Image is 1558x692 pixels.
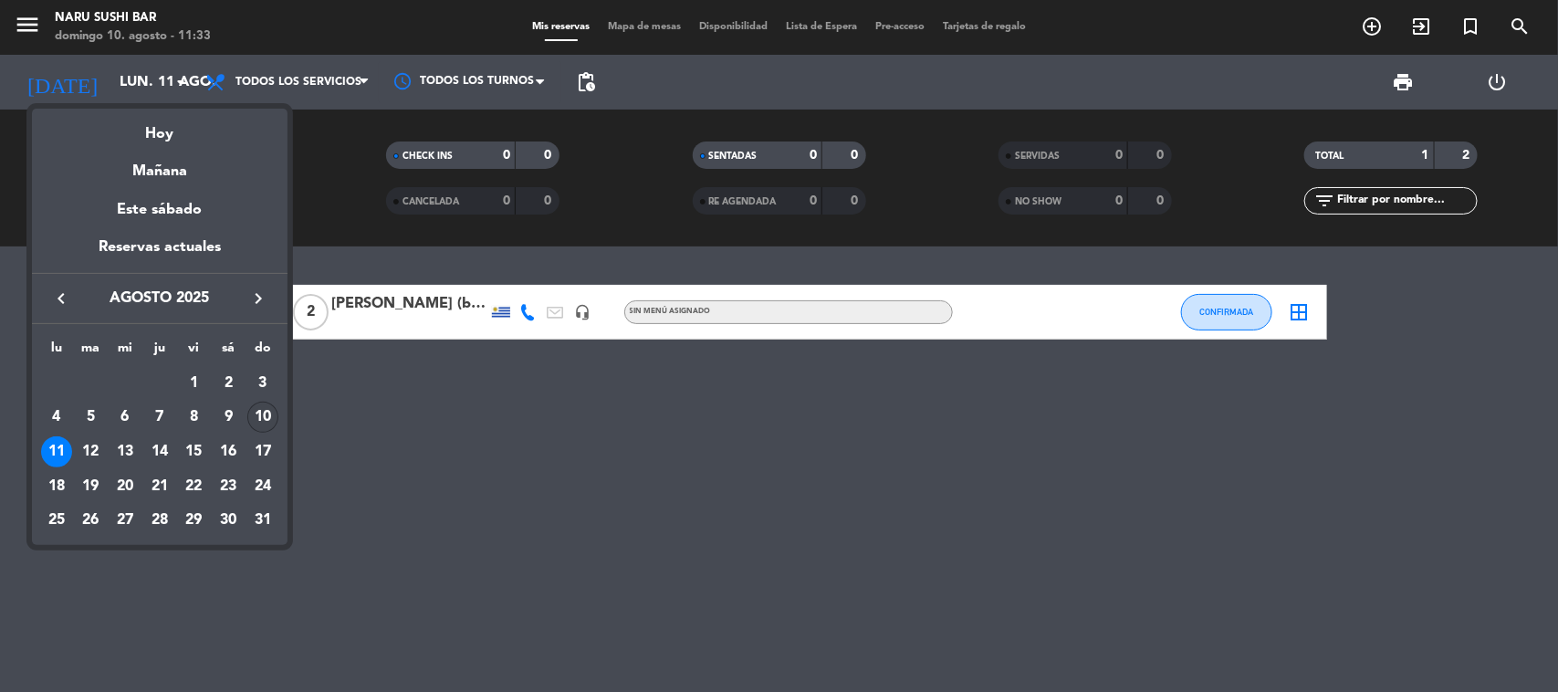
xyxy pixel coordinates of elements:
[75,402,106,433] div: 5
[246,504,280,539] td: 31 de agosto de 2025
[78,287,242,310] span: agosto 2025
[213,436,244,467] div: 16
[144,436,175,467] div: 14
[144,471,175,502] div: 21
[41,402,72,433] div: 4
[32,236,288,273] div: Reservas actuales
[213,471,244,502] div: 23
[41,436,72,467] div: 11
[211,338,246,366] th: sábado
[178,368,209,399] div: 1
[246,469,280,504] td: 24 de agosto de 2025
[247,368,278,399] div: 3
[110,505,141,536] div: 27
[45,287,78,310] button: keyboard_arrow_left
[75,436,106,467] div: 12
[213,402,244,433] div: 9
[73,469,108,504] td: 19 de agosto de 2025
[242,287,275,310] button: keyboard_arrow_right
[108,338,142,366] th: miércoles
[144,402,175,433] div: 7
[247,402,278,433] div: 10
[142,469,177,504] td: 21 de agosto de 2025
[246,435,280,469] td: 17 de agosto de 2025
[110,436,141,467] div: 13
[247,471,278,502] div: 24
[177,366,212,401] td: 1 de agosto de 2025
[211,366,246,401] td: 2 de agosto de 2025
[108,469,142,504] td: 20 de agosto de 2025
[247,436,278,467] div: 17
[246,338,280,366] th: domingo
[110,471,141,502] div: 20
[39,504,74,539] td: 25 de agosto de 2025
[178,436,209,467] div: 15
[39,338,74,366] th: lunes
[75,505,106,536] div: 26
[213,505,244,536] div: 30
[142,400,177,435] td: 7 de agosto de 2025
[246,366,280,401] td: 3 de agosto de 2025
[178,471,209,502] div: 22
[247,288,269,309] i: keyboard_arrow_right
[73,400,108,435] td: 5 de agosto de 2025
[108,504,142,539] td: 27 de agosto de 2025
[73,504,108,539] td: 26 de agosto de 2025
[211,504,246,539] td: 30 de agosto de 2025
[75,471,106,502] div: 19
[178,402,209,433] div: 8
[178,505,209,536] div: 29
[211,435,246,469] td: 16 de agosto de 2025
[32,109,288,146] div: Hoy
[32,146,288,183] div: Mañana
[39,400,74,435] td: 4 de agosto de 2025
[142,338,177,366] th: jueves
[32,184,288,236] div: Este sábado
[142,504,177,539] td: 28 de agosto de 2025
[213,368,244,399] div: 2
[73,338,108,366] th: martes
[41,505,72,536] div: 25
[177,400,212,435] td: 8 de agosto de 2025
[177,435,212,469] td: 15 de agosto de 2025
[110,402,141,433] div: 6
[39,469,74,504] td: 18 de agosto de 2025
[211,469,246,504] td: 23 de agosto de 2025
[108,400,142,435] td: 6 de agosto de 2025
[144,505,175,536] div: 28
[211,400,246,435] td: 9 de agosto de 2025
[108,435,142,469] td: 13 de agosto de 2025
[73,435,108,469] td: 12 de agosto de 2025
[177,504,212,539] td: 29 de agosto de 2025
[50,288,72,309] i: keyboard_arrow_left
[177,338,212,366] th: viernes
[142,435,177,469] td: 14 de agosto de 2025
[41,471,72,502] div: 18
[177,469,212,504] td: 22 de agosto de 2025
[246,400,280,435] td: 10 de agosto de 2025
[39,435,74,469] td: 11 de agosto de 2025
[247,505,278,536] div: 31
[39,366,177,401] td: AGO.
